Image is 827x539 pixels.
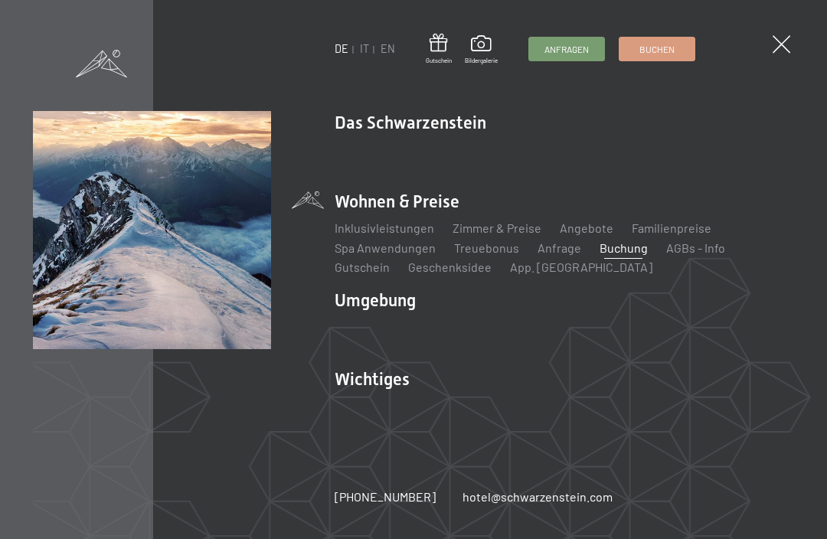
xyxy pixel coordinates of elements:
a: Treuebonus [454,240,519,255]
a: Familienpreise [632,220,711,235]
span: Anfragen [544,43,589,56]
a: Angebote [560,220,613,235]
a: [PHONE_NUMBER] [335,488,436,505]
a: Spa Anwendungen [335,240,436,255]
a: IT [360,42,369,55]
a: Gutschein [426,34,452,65]
span: Gutschein [426,57,452,65]
a: Gutschein [335,260,390,274]
a: Bildergalerie [465,35,498,64]
span: Bildergalerie [465,57,498,65]
a: Buchung [600,240,648,255]
a: Geschenksidee [408,260,492,274]
a: EN [381,42,395,55]
span: Buchen [639,43,675,56]
a: App. [GEOGRAPHIC_DATA] [510,260,652,274]
a: Zimmer & Preise [453,220,541,235]
a: DE [335,42,348,55]
a: Anfragen [529,38,604,60]
a: Buchen [619,38,695,60]
a: hotel@schwarzenstein.com [463,488,613,505]
a: AGBs - Info [666,240,725,255]
span: [PHONE_NUMBER] [335,489,436,504]
a: Inklusivleistungen [335,220,434,235]
a: Anfrage [538,240,581,255]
